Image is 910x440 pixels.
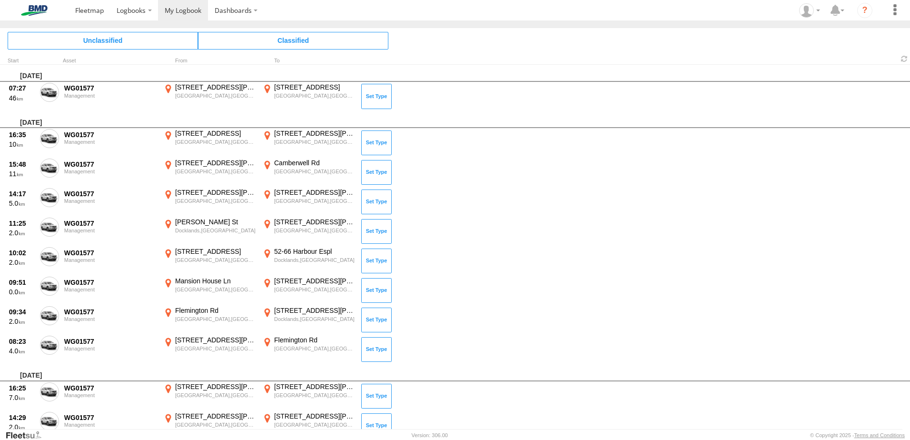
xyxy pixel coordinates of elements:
[274,247,355,256] div: 52-66 Harbour Espl
[5,430,49,440] a: Visit our Website
[175,198,256,204] div: [GEOGRAPHIC_DATA],[GEOGRAPHIC_DATA]
[9,190,35,198] div: 14:17
[175,345,256,352] div: [GEOGRAPHIC_DATA],[GEOGRAPHIC_DATA]
[9,249,35,257] div: 10:02
[162,382,257,410] label: Click to View Event Location
[162,336,257,363] label: Click to View Event Location
[274,257,355,263] div: Docklands,[GEOGRAPHIC_DATA]
[64,139,157,145] div: Management
[261,247,356,275] label: Click to View Event Location
[162,306,257,334] label: Click to View Event Location
[175,421,256,428] div: [GEOGRAPHIC_DATA],[GEOGRAPHIC_DATA]
[274,421,355,428] div: [GEOGRAPHIC_DATA],[GEOGRAPHIC_DATA]
[9,347,35,355] div: 4.0
[274,336,355,344] div: Flemington Rd
[175,227,256,234] div: Docklands,[GEOGRAPHIC_DATA]
[9,130,35,139] div: 16:35
[899,54,910,63] span: Refresh
[9,413,35,422] div: 14:29
[261,412,356,440] label: Click to View Event Location
[64,198,157,204] div: Management
[64,337,157,346] div: WG01577
[9,84,35,92] div: 07:27
[9,384,35,392] div: 16:25
[261,336,356,363] label: Click to View Event Location
[175,129,256,138] div: [STREET_ADDRESS]
[361,219,392,244] button: Click to Set
[9,393,35,402] div: 7.0
[9,278,35,287] div: 09:51
[175,218,256,226] div: [PERSON_NAME] St
[274,316,355,322] div: Docklands,[GEOGRAPHIC_DATA]
[361,413,392,438] button: Click to Set
[9,308,35,316] div: 09:34
[361,278,392,303] button: Click to Set
[175,92,256,99] div: [GEOGRAPHIC_DATA],[GEOGRAPHIC_DATA]
[64,160,157,169] div: WG01577
[274,92,355,99] div: [GEOGRAPHIC_DATA],[GEOGRAPHIC_DATA]
[9,199,35,208] div: 5.0
[64,308,157,316] div: WG01577
[274,188,355,197] div: [STREET_ADDRESS][PERSON_NAME]
[64,392,157,398] div: Management
[10,5,59,16] img: bmd-logo.svg
[64,249,157,257] div: WG01577
[9,423,35,431] div: 2.0
[261,306,356,334] label: Click to View Event Location
[175,316,256,322] div: [GEOGRAPHIC_DATA],[GEOGRAPHIC_DATA]
[261,277,356,304] label: Click to View Event Location
[8,32,198,49] span: Click to view Unclassified Trips
[175,188,256,197] div: [STREET_ADDRESS][PERSON_NAME]
[175,83,256,91] div: [STREET_ADDRESS][PERSON_NAME]
[162,83,257,110] label: Click to View Event Location
[162,159,257,186] label: Click to View Event Location
[810,432,905,438] div: © Copyright 2025 -
[64,316,157,322] div: Management
[9,219,35,228] div: 11:25
[64,346,157,351] div: Management
[361,160,392,185] button: Click to Set
[361,84,392,109] button: Click to Set
[64,422,157,428] div: Management
[162,188,257,216] label: Click to View Event Location
[64,413,157,422] div: WG01577
[412,432,448,438] div: Version: 306.00
[274,159,355,167] div: Camberwell Rd
[64,130,157,139] div: WG01577
[175,382,256,391] div: [STREET_ADDRESS][PERSON_NAME]
[8,59,36,63] div: Click to Sort
[261,83,356,110] label: Click to View Event Location
[162,247,257,275] label: Click to View Event Location
[361,249,392,273] button: Click to Set
[9,140,35,149] div: 10
[162,412,257,440] label: Click to View Event Location
[175,336,256,344] div: [STREET_ADDRESS][PERSON_NAME]
[274,392,355,399] div: [GEOGRAPHIC_DATA],[GEOGRAPHIC_DATA]
[796,3,823,18] div: Justine Paragreen
[64,219,157,228] div: WG01577
[175,277,256,285] div: Mansion House Ln
[162,129,257,157] label: Click to View Event Location
[64,169,157,174] div: Management
[274,129,355,138] div: [STREET_ADDRESS][PERSON_NAME]
[64,257,157,263] div: Management
[274,218,355,226] div: [STREET_ADDRESS][PERSON_NAME]
[274,139,355,145] div: [GEOGRAPHIC_DATA],[GEOGRAPHIC_DATA]
[9,229,35,237] div: 2.0
[64,384,157,392] div: WG01577
[361,308,392,332] button: Click to Set
[175,257,256,263] div: [GEOGRAPHIC_DATA],[GEOGRAPHIC_DATA]
[361,384,392,409] button: Click to Set
[64,93,157,99] div: Management
[261,218,356,245] label: Click to View Event Location
[175,412,256,420] div: [STREET_ADDRESS][PERSON_NAME]
[274,306,355,315] div: [STREET_ADDRESS][PERSON_NAME]
[274,412,355,420] div: [STREET_ADDRESS][PERSON_NAME]
[9,258,35,267] div: 2.0
[162,59,257,63] div: From
[261,59,356,63] div: To
[857,3,872,18] i: ?
[9,317,35,326] div: 2.0
[175,392,256,399] div: [GEOGRAPHIC_DATA],[GEOGRAPHIC_DATA]
[9,288,35,296] div: 0.0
